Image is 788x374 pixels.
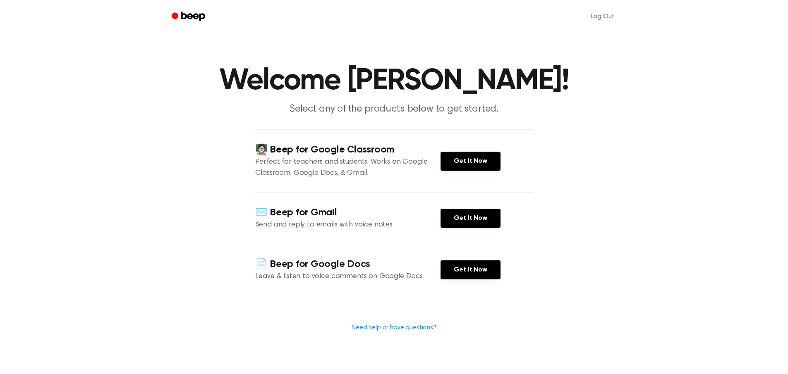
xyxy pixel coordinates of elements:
[441,209,501,228] a: Get It Now
[255,157,441,179] p: Perfect for teachers and students. Works on Google Classroom, Google Docs, & Gmail.
[255,271,441,282] p: Leave & listen to voice comments on Google Docs
[352,324,436,331] a: Need help or have questions?
[441,152,501,171] a: Get It Now
[255,219,441,231] p: Send and reply to emails with voice notes
[441,260,501,279] a: Get It Now
[182,66,606,96] h1: Welcome [PERSON_NAME]!
[255,206,441,219] h4: ✉️ Beep for Gmail
[166,9,213,25] a: Beep
[255,143,441,157] h4: 🧑🏻‍🏫 Beep for Google Classroom
[255,257,441,271] h4: 📄 Beep for Google Docs
[582,7,623,26] a: Log Out
[235,102,553,116] p: Select any of the products below to get started.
